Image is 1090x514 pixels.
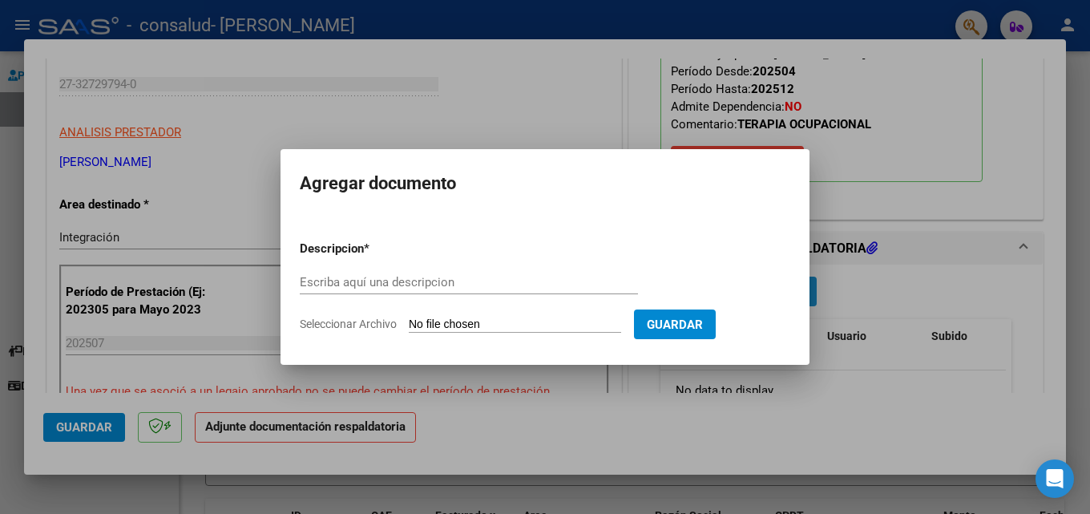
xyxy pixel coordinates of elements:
span: Seleccionar Archivo [300,318,397,330]
p: Descripcion [300,240,447,258]
div: Open Intercom Messenger [1035,459,1074,498]
button: Guardar [634,310,716,339]
span: Guardar [647,318,703,332]
h2: Agregar documento [300,168,790,199]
